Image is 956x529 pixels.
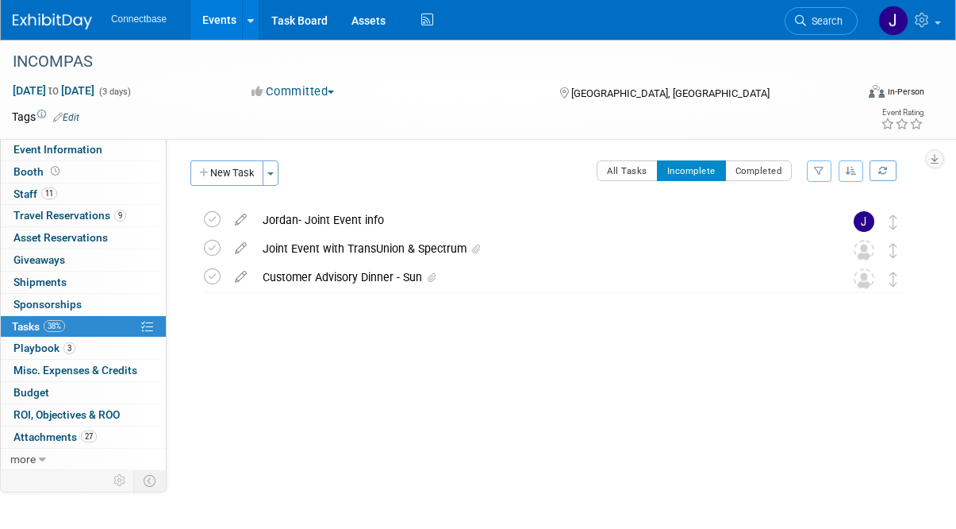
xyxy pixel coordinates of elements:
[1,139,166,160] a: Event Information
[878,6,908,36] img: Jordan Sigel
[1,249,166,271] a: Giveaways
[13,408,120,421] span: ROI, Objectives & ROO
[1,449,166,470] a: more
[12,109,79,125] td: Tags
[13,298,82,311] span: Sponsorships
[12,83,95,98] span: [DATE] [DATE]
[227,241,255,256] a: edit
[41,187,57,199] span: 11
[1,227,166,249] a: Asset Reservations
[1,161,166,183] a: Booth
[13,276,67,288] span: Shipments
[13,187,57,200] span: Staff
[134,470,167,491] td: Toggle Event Tabs
[887,86,924,98] div: In-Person
[597,160,658,181] button: All Tasks
[7,48,847,76] div: INCOMPAS
[869,85,885,98] img: Format-Inperson.png
[255,207,822,234] div: Jordan- Joint Event info
[44,320,65,332] span: 38%
[48,165,63,177] span: Booth not reserved yet
[1,205,166,226] a: Travel Reservations9
[725,160,793,181] button: Completed
[870,160,896,181] a: Refresh
[13,431,97,443] span: Attachments
[246,83,340,100] button: Committed
[13,342,75,354] span: Playbook
[13,209,126,222] span: Travel Reservations
[1,404,166,426] a: ROI, Objectives & ROO
[63,342,75,354] span: 3
[854,240,874,261] img: Unassigned
[111,14,167,25] span: Connectbase
[1,382,166,404] a: Budget
[53,112,79,123] a: Edit
[98,87,131,97] span: (3 days)
[13,14,92,29] img: ExhibitDay
[881,109,923,117] div: Event Rating
[46,84,61,97] span: to
[571,87,770,99] span: [GEOGRAPHIC_DATA], [GEOGRAPHIC_DATA]
[1,272,166,293] a: Shipments
[1,338,166,359] a: Playbook3
[889,272,897,287] i: Move task
[1,360,166,381] a: Misc. Expenses & Credits
[81,431,97,442] span: 27
[785,7,858,35] a: Search
[227,213,255,227] a: edit
[889,214,897,230] i: Move task
[106,470,134,491] td: Personalize Event Tab Strip
[657,160,726,181] button: Incomplete
[1,294,166,315] a: Sponsorships
[13,364,137,376] span: Misc. Expenses & Credits
[854,211,874,232] img: Jordan Sigel
[13,231,108,244] span: Asset Reservations
[854,268,874,289] img: Unassigned
[114,210,126,222] span: 9
[190,160,263,186] button: New Task
[255,264,822,291] div: Customer Advisory Dinner - Sun
[1,427,166,448] a: Attachments27
[1,183,166,205] a: Staff11
[255,235,822,262] div: Joint Event with TransUnion & Spectrum
[889,243,897,258] i: Move task
[12,320,65,333] span: Tasks
[13,165,63,178] span: Booth
[1,316,166,338] a: Tasks38%
[13,253,65,266] span: Giveaways
[10,453,36,465] span: more
[13,386,49,399] span: Budget
[792,83,924,106] div: Event Format
[227,270,255,284] a: edit
[806,15,843,27] span: Search
[13,143,102,156] span: Event Information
